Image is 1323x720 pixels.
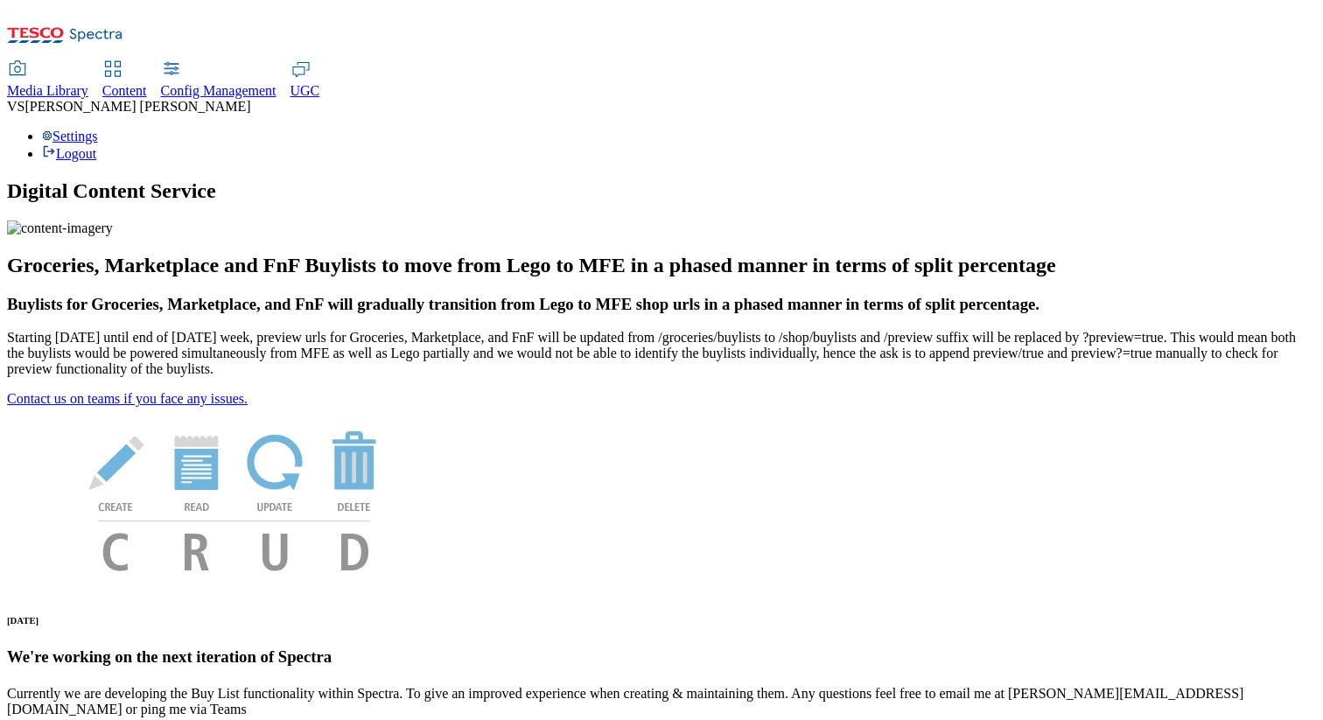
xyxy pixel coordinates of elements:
a: Contact us on teams if you face any issues. [7,391,248,406]
span: Content [102,83,147,98]
a: UGC [290,62,320,99]
img: News Image [7,407,462,590]
span: [PERSON_NAME] [PERSON_NAME] [24,99,250,114]
h6: [DATE] [7,615,1316,626]
h2: Groceries, Marketplace and FnF Buylists to move from Lego to MFE in a phased manner in terms of s... [7,254,1316,277]
a: Content [102,62,147,99]
span: Media Library [7,83,88,98]
img: content-imagery [7,220,113,236]
span: UGC [290,83,320,98]
a: Settings [42,129,98,143]
h3: We're working on the next iteration of Spectra [7,647,1316,667]
span: Config Management [161,83,276,98]
h1: Digital Content Service [7,179,1316,203]
span: VS [7,99,24,114]
a: Config Management [161,62,276,99]
h3: Buylists for Groceries, Marketplace, and FnF will gradually transition from Lego to MFE shop urls... [7,295,1316,314]
p: Starting [DATE] until end of [DATE] week, preview urls for Groceries, Marketplace, and FnF will b... [7,330,1316,377]
a: Media Library [7,62,88,99]
a: Logout [42,146,96,161]
p: Currently we are developing the Buy List functionality within Spectra. To give an improved experi... [7,686,1316,717]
